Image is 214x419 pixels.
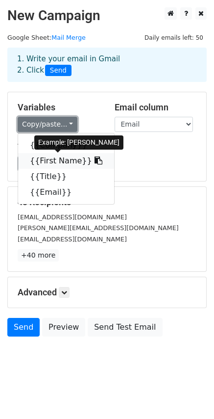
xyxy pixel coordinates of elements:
div: 1. Write your email in Gmail 2. Click [10,53,204,76]
small: [EMAIL_ADDRESS][DOMAIN_NAME] [18,236,127,243]
a: Copy/paste... [18,117,77,132]
h5: Variables [18,102,100,113]
small: [PERSON_NAME][EMAIL_ADDRESS][DOMAIN_NAME] [18,224,179,232]
h5: Email column [115,102,197,113]
a: Mail Merge [51,34,86,41]
a: Daily emails left: 50 [141,34,207,41]
div: Example: [PERSON_NAME] [34,135,123,150]
a: {{Company}} [18,137,114,153]
a: Send [7,318,40,337]
span: Send [45,65,71,77]
small: Google Sheet: [7,34,86,41]
a: Send Test Email [88,318,162,337]
a: +40 more [18,249,59,262]
span: Daily emails left: 50 [141,32,207,43]
a: Preview [42,318,85,337]
iframe: Chat Widget [165,372,214,419]
a: {{First Name}} [18,153,114,169]
h2: New Campaign [7,7,207,24]
h5: Advanced [18,287,196,298]
small: [EMAIL_ADDRESS][DOMAIN_NAME] [18,213,127,221]
a: {{Email}} [18,184,114,200]
a: {{Title}} [18,169,114,184]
